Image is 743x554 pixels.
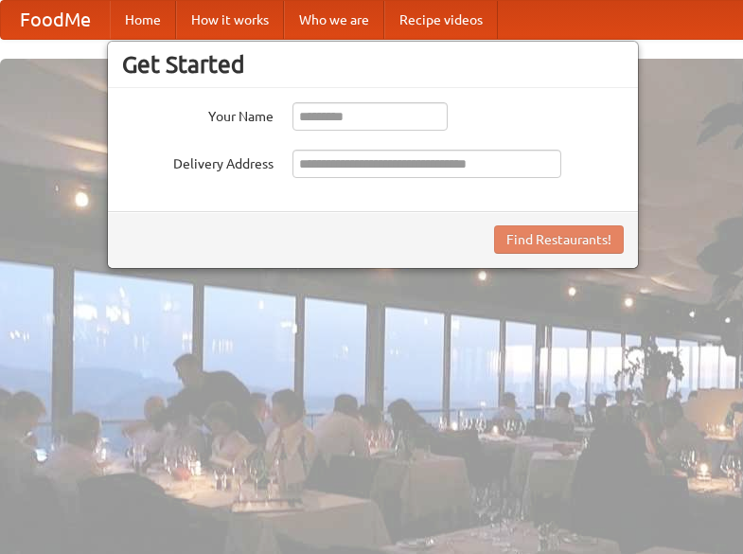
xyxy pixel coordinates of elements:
[122,102,274,126] label: Your Name
[384,1,498,39] a: Recipe videos
[494,225,624,254] button: Find Restaurants!
[122,150,274,173] label: Delivery Address
[122,50,624,79] h3: Get Started
[110,1,176,39] a: Home
[176,1,284,39] a: How it works
[1,1,110,39] a: FoodMe
[284,1,384,39] a: Who we are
